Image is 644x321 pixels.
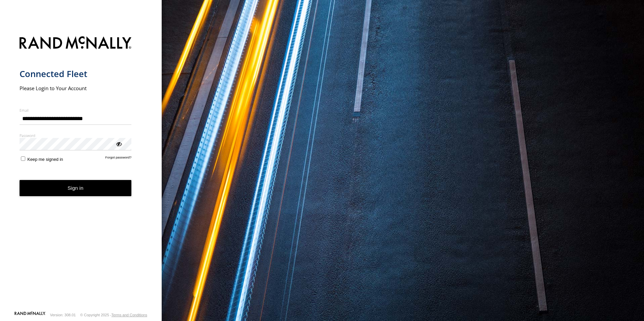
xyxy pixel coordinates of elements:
label: Email [20,108,132,113]
img: Rand McNally [20,35,132,52]
label: Password [20,133,132,138]
span: Keep me signed in [27,157,63,162]
form: main [20,32,142,311]
div: Version: 308.01 [50,313,76,317]
div: © Copyright 2025 - [80,313,147,317]
a: Forgot password? [105,155,132,162]
a: Terms and Conditions [111,313,147,317]
h1: Connected Fleet [20,68,132,79]
input: Keep me signed in [21,156,25,161]
button: Sign in [20,180,132,197]
a: Visit our Website [14,312,45,318]
div: ViewPassword [115,140,122,147]
h2: Please Login to Your Account [20,85,132,92]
